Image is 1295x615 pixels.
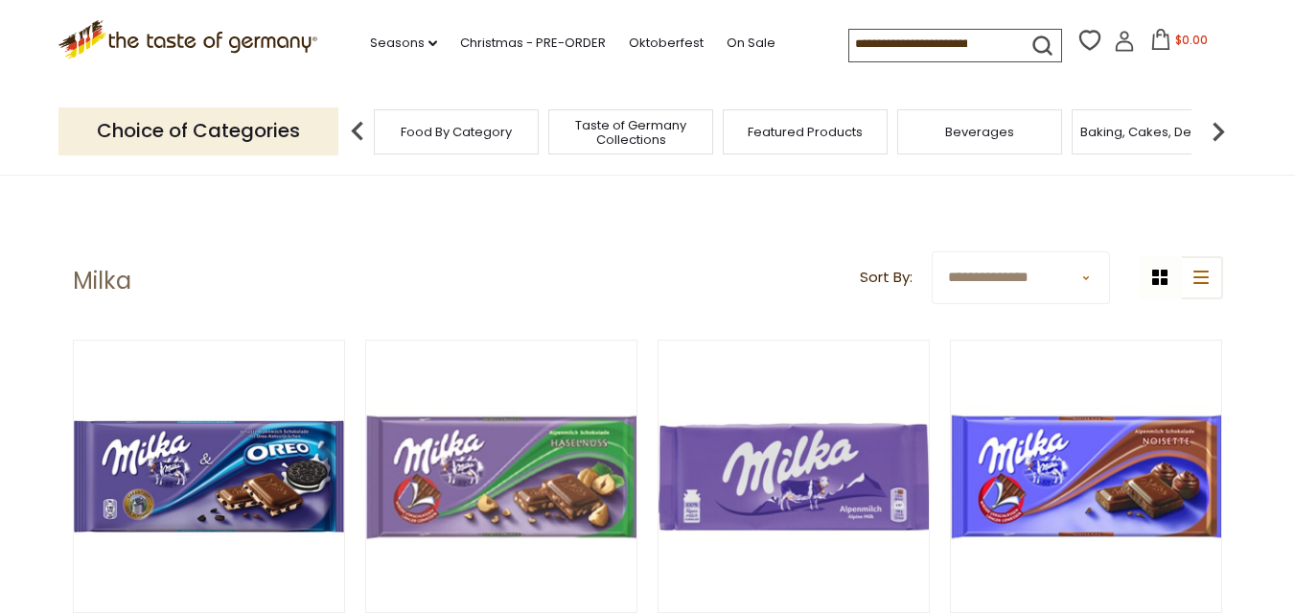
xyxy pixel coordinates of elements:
[1139,29,1220,58] button: $0.00
[945,125,1014,139] a: Beverages
[860,266,913,290] label: Sort By:
[659,341,930,612] img: Milka
[338,112,377,151] img: previous arrow
[58,107,338,154] p: Choice of Categories
[366,341,637,612] img: Milka
[951,341,1222,612] img: Milka
[74,341,345,612] img: Milka
[1175,32,1208,48] span: $0.00
[554,118,707,147] a: Taste of Germany Collections
[727,33,775,54] a: On Sale
[1080,125,1229,139] a: Baking, Cakes, Desserts
[748,125,863,139] a: Featured Products
[73,267,131,296] h1: Milka
[370,33,437,54] a: Seasons
[629,33,704,54] a: Oktoberfest
[401,125,512,139] a: Food By Category
[460,33,606,54] a: Christmas - PRE-ORDER
[1199,112,1237,151] img: next arrow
